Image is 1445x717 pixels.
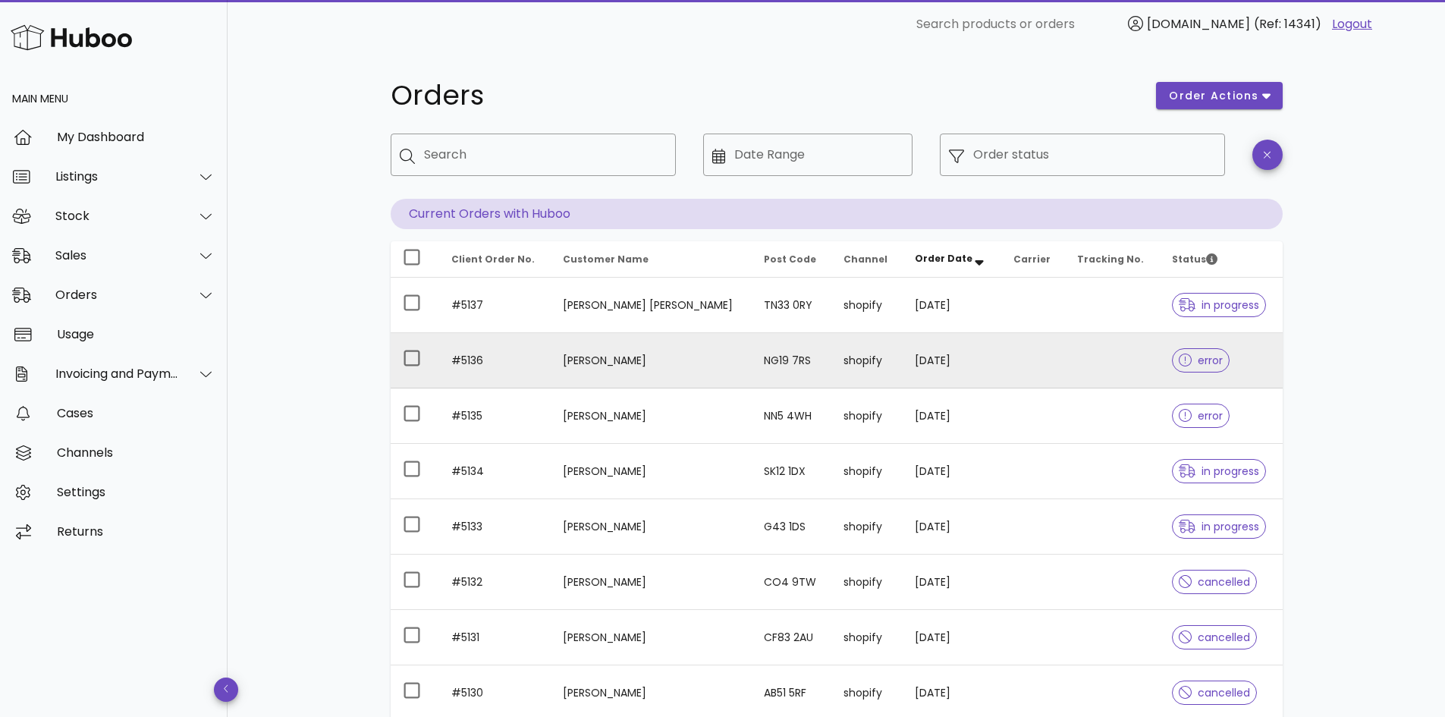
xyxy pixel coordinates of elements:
[551,333,752,388] td: [PERSON_NAME]
[831,333,902,388] td: shopify
[439,333,551,388] td: #5136
[1179,466,1259,476] span: in progress
[551,278,752,333] td: [PERSON_NAME] [PERSON_NAME]
[752,241,831,278] th: Post Code
[57,524,215,539] div: Returns
[551,388,752,444] td: [PERSON_NAME]
[831,278,902,333] td: shopify
[55,288,179,302] div: Orders
[903,610,1002,665] td: [DATE]
[752,278,831,333] td: TN33 0RY
[1179,632,1251,643] span: cancelled
[903,388,1002,444] td: [DATE]
[1065,241,1159,278] th: Tracking No.
[55,209,179,223] div: Stock
[57,406,215,420] div: Cases
[55,248,179,263] div: Sales
[831,444,902,499] td: shopify
[439,388,551,444] td: #5135
[1156,82,1282,109] button: order actions
[439,278,551,333] td: #5137
[831,499,902,555] td: shopify
[1168,88,1259,104] span: order actions
[752,444,831,499] td: SK12 1DX
[1077,253,1144,266] span: Tracking No.
[391,199,1283,229] p: Current Orders with Huboo
[439,555,551,610] td: #5132
[903,499,1002,555] td: [DATE]
[551,499,752,555] td: [PERSON_NAME]
[551,555,752,610] td: [PERSON_NAME]
[439,499,551,555] td: #5133
[439,241,551,278] th: Client Order No.
[831,241,902,278] th: Channel
[57,327,215,341] div: Usage
[831,388,902,444] td: shopify
[551,610,752,665] td: [PERSON_NAME]
[752,555,831,610] td: CO4 9TW
[57,485,215,499] div: Settings
[1172,253,1217,266] span: Status
[752,610,831,665] td: CF83 2AU
[764,253,816,266] span: Post Code
[903,555,1002,610] td: [DATE]
[903,444,1002,499] td: [DATE]
[55,169,179,184] div: Listings
[903,241,1002,278] th: Order Date: Sorted descending. Activate to remove sorting.
[752,499,831,555] td: G43 1DS
[1179,410,1224,421] span: error
[391,82,1139,109] h1: Orders
[1179,300,1259,310] span: in progress
[439,610,551,665] td: #5131
[55,366,179,381] div: Invoicing and Payments
[831,555,902,610] td: shopify
[11,21,132,54] img: Huboo Logo
[903,333,1002,388] td: [DATE]
[57,445,215,460] div: Channels
[1001,241,1065,278] th: Carrier
[1179,355,1224,366] span: error
[439,444,551,499] td: #5134
[1147,15,1250,33] span: [DOMAIN_NAME]
[752,333,831,388] td: NG19 7RS
[563,253,649,266] span: Customer Name
[915,252,972,265] span: Order Date
[1013,253,1051,266] span: Carrier
[843,253,887,266] span: Channel
[1160,241,1283,278] th: Status
[831,610,902,665] td: shopify
[1179,521,1259,532] span: in progress
[752,388,831,444] td: NN5 4WH
[551,444,752,499] td: [PERSON_NAME]
[1332,15,1372,33] a: Logout
[1179,687,1251,698] span: cancelled
[57,130,215,144] div: My Dashboard
[451,253,535,266] span: Client Order No.
[903,278,1002,333] td: [DATE]
[1254,15,1321,33] span: (Ref: 14341)
[551,241,752,278] th: Customer Name
[1179,577,1251,587] span: cancelled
